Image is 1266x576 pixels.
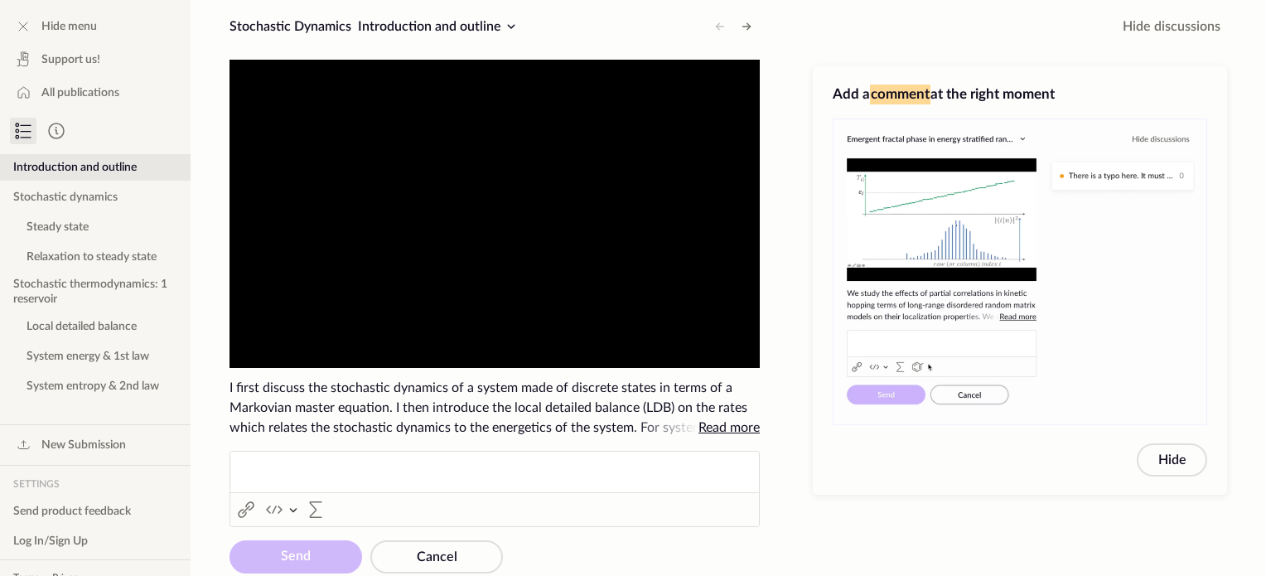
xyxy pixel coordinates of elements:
[417,550,457,564] span: Cancel
[1137,443,1207,477] button: Hide
[698,421,760,434] span: Read more
[281,549,311,563] span: Send
[870,85,930,104] span: comment
[230,540,362,574] button: Send
[1123,17,1220,36] span: Hide discussions
[41,51,100,68] span: Support us!
[41,85,119,101] span: All publications
[370,540,503,574] button: Cancel
[230,378,760,438] span: I first discuss the stochastic dynamics of a system made of discrete states in terms of a Markovi...
[358,20,501,33] span: Introduction and outline
[833,85,1207,104] h3: Add a at the right moment
[223,13,528,40] button: Stochastic DynamicsIntroduction and outline
[230,20,351,33] span: Stochastic Dynamics
[41,18,97,35] span: Hide menu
